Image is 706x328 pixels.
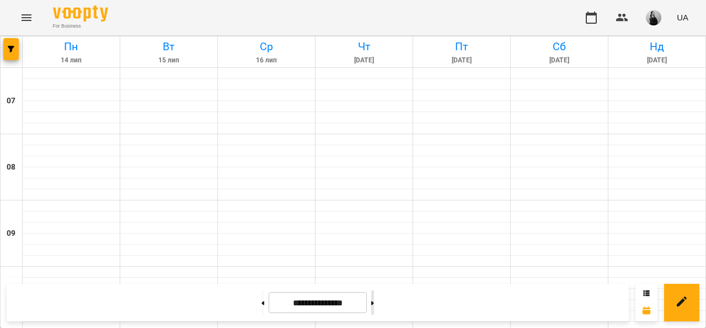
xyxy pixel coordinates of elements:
[53,6,108,22] img: Voopty Logo
[7,228,15,240] h6: 09
[220,38,313,55] h6: Ср
[317,55,411,66] h6: [DATE]
[220,55,313,66] h6: 16 лип
[24,38,118,55] h6: Пн
[672,7,693,28] button: UA
[677,12,688,23] span: UA
[7,95,15,107] h6: 07
[512,55,606,66] h6: [DATE]
[415,55,509,66] h6: [DATE]
[317,38,411,55] h6: Чт
[122,55,216,66] h6: 15 лип
[13,4,40,31] button: Menu
[53,23,108,30] span: For Business
[122,38,216,55] h6: Вт
[415,38,509,55] h6: Пт
[512,38,606,55] h6: Сб
[7,161,15,173] h6: 08
[610,38,704,55] h6: Нд
[24,55,118,66] h6: 14 лип
[610,55,704,66] h6: [DATE]
[646,10,661,25] img: 109b3f3020440a715010182117ad3573.jpeg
